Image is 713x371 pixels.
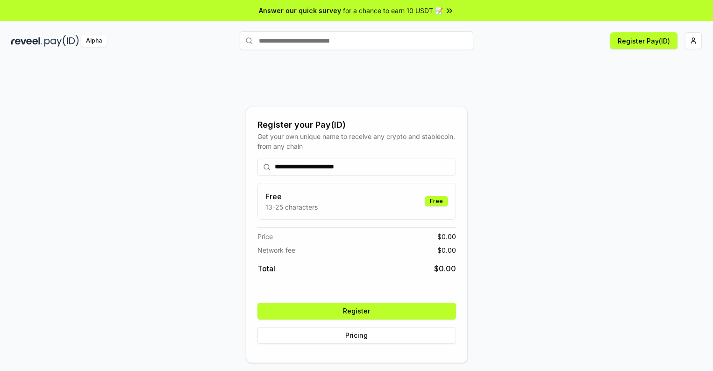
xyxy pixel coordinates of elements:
[257,118,456,131] div: Register your Pay(ID)
[257,232,273,241] span: Price
[257,131,456,151] div: Get your own unique name to receive any crypto and stablecoin, from any chain
[343,6,443,15] span: for a chance to earn 10 USDT 📝
[437,245,456,255] span: $ 0.00
[425,196,448,206] div: Free
[257,303,456,320] button: Register
[265,202,318,212] p: 13-25 characters
[257,245,295,255] span: Network fee
[257,263,275,274] span: Total
[44,35,79,47] img: pay_id
[265,191,318,202] h3: Free
[259,6,341,15] span: Answer our quick survey
[11,35,43,47] img: reveel_dark
[257,327,456,344] button: Pricing
[610,32,677,49] button: Register Pay(ID)
[434,263,456,274] span: $ 0.00
[437,232,456,241] span: $ 0.00
[81,35,107,47] div: Alpha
